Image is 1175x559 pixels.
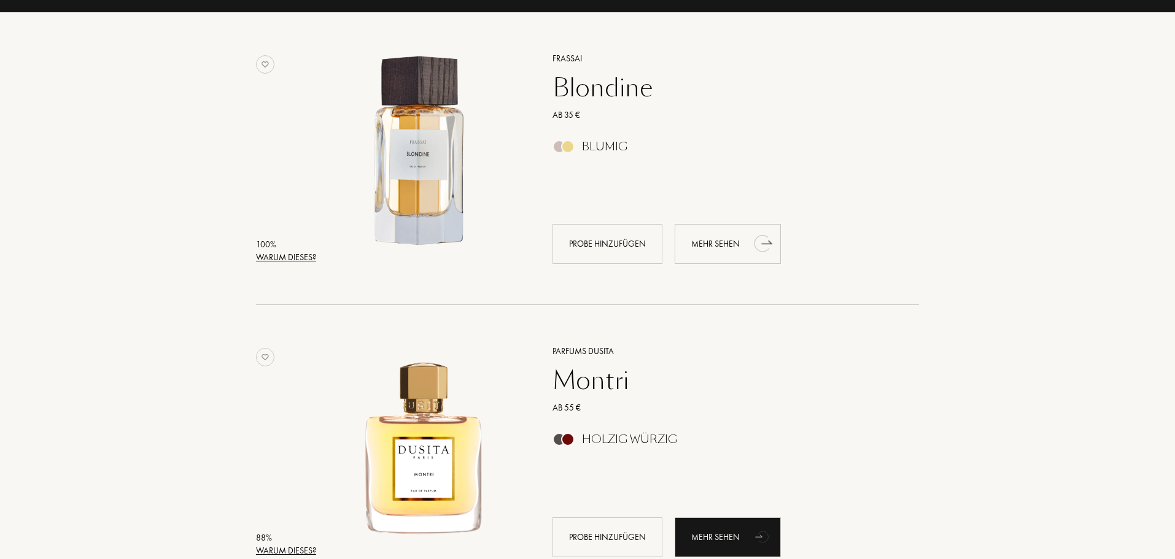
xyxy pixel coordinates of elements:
img: no_like_p.png [256,348,274,366]
a: Ab 35 € [543,109,901,121]
div: 88 % [256,531,316,544]
img: Blondine Frassai [319,50,524,255]
div: Blumig [582,140,627,153]
div: Warum dieses? [256,251,316,264]
a: Mehr sehenanimation [675,224,781,264]
a: Montri [543,366,901,395]
div: Probe hinzufügen [553,224,662,264]
a: Frassai [543,52,901,65]
a: Blondine [543,73,901,102]
img: no_like_p.png [256,55,274,74]
a: Blondine Frassai [319,37,534,278]
div: Holzig Würzig [582,433,677,446]
div: Probe hinzufügen [553,517,662,557]
img: Montri Parfums Dusita [319,343,524,547]
a: Mehr sehenanimation [675,517,781,557]
a: Blumig [543,144,901,156]
div: animation [751,524,775,549]
div: Warum dieses? [256,544,316,557]
div: 100 % [256,238,316,251]
div: Mehr sehen [675,517,781,557]
a: Parfums Dusita [543,345,901,358]
a: Holzig Würzig [543,436,901,449]
div: animation [751,231,775,255]
a: Ab 55 € [543,401,901,414]
div: Mehr sehen [675,224,781,264]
